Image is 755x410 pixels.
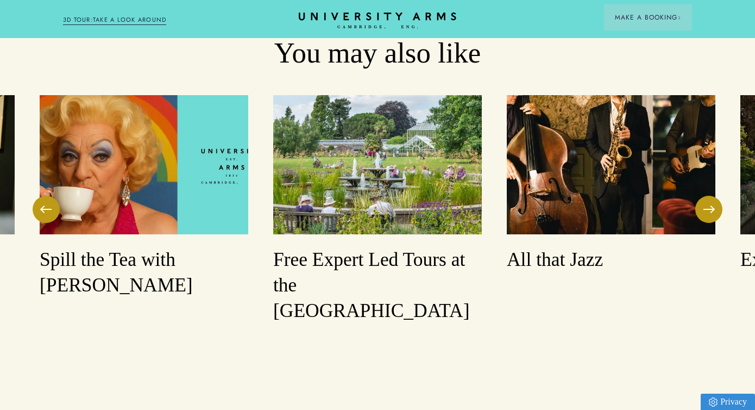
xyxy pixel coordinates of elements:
[507,95,715,234] img: image-573a15625ecc08a3a1e8ed169916b84ebf616e1d-2160x1440-jpg
[507,247,715,272] h3: All that Jazz
[273,247,482,324] h3: Free Expert Led Tours at the [GEOGRAPHIC_DATA]
[604,4,692,30] button: Make a BookingArrow icon
[63,15,167,25] a: 3D TOUR:TAKE A LOOK AROUND
[709,397,718,407] img: Privacy
[273,95,482,324] a: Free Expert Led Tours at the [GEOGRAPHIC_DATA]
[507,95,715,272] a: All that Jazz
[63,35,692,70] h2: You may also like
[273,95,482,234] img: image-0d4ad60cadd4bbe327cefbc3ad3ba3bd9195937d-7252x4840-jpg
[40,247,248,298] h3: Spill the Tea with [PERSON_NAME]
[299,13,456,29] a: Home
[701,394,755,410] a: Privacy
[40,95,248,298] a: Spill the Tea with [PERSON_NAME]
[695,196,722,223] button: Next Slide
[615,13,681,22] span: Make a Booking
[40,95,248,234] img: image-1159bcc04dba53d21f00dcc065b542fa6c0cd5e0-6123x3061-jpg
[677,16,681,20] img: Arrow icon
[33,196,60,223] button: Previous Slide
